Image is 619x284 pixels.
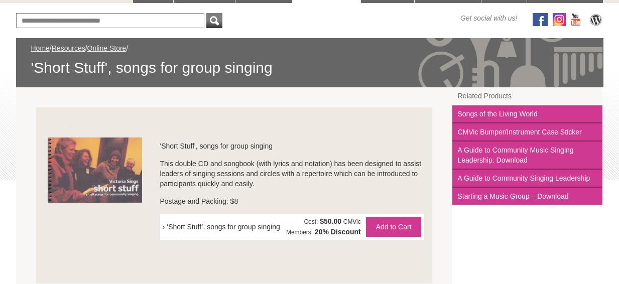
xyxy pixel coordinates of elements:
[452,188,602,205] a: Starting a Music Group – Download
[452,170,602,188] a: A Guide to Community Singing Leadership
[163,222,280,232] span: › ‘Short Stuff’, songs for group singing
[553,13,566,26] img: icon-instagram.png
[588,13,603,26] img: CMVic Blog
[45,159,424,189] p: This double CD and songbook (with lyrics and notation) has been designed to assist leaders of sin...
[31,44,50,52] a: Home
[45,141,424,151] p: 'Short Stuff', songs for group singing
[366,217,422,237] button: Add to Cart
[452,123,602,141] a: CMVic Bumper/Instrument Case Sticker
[31,43,588,77] div: / / /
[31,58,588,77] span: 'Short Stuff', songs for group singing
[320,217,341,225] strong: $50.00
[45,196,424,206] p: Postage and Packing: $8
[304,218,318,225] span: Cost:
[87,44,127,52] a: Online Store
[460,13,518,23] span: Get social with us!
[286,218,361,236] span: CMVic Members:
[452,105,602,123] a: Songs of the Living World
[315,228,361,236] strong: 20% Discount
[45,121,145,270] img: short_stuff2.png
[452,141,602,170] a: A Guide to Community Music Singing Leadership: Download
[452,87,602,105] a: Related Products
[52,44,85,52] a: Resources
